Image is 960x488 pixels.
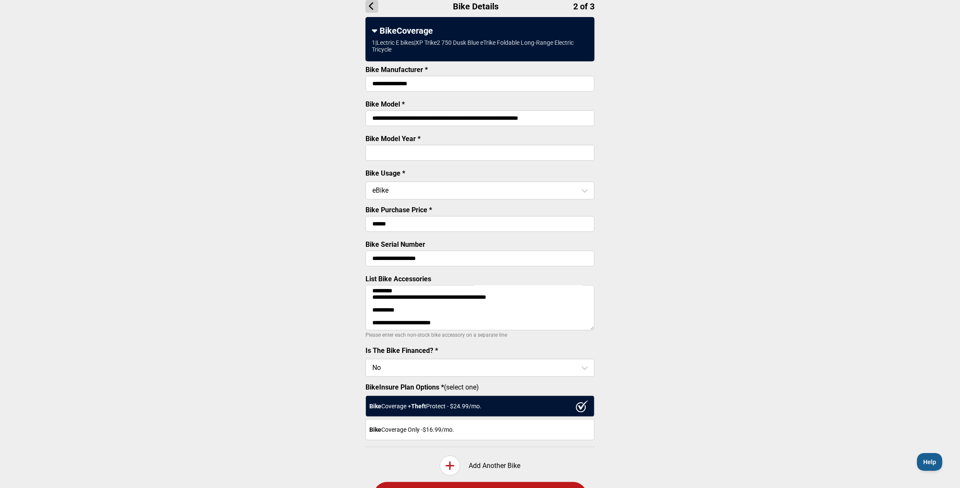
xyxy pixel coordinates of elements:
[917,453,943,471] iframe: Toggle Customer Support
[365,66,428,74] label: Bike Manufacturer *
[372,39,588,53] div: 1 | Lectric E bikes | XP Trike2 750 Dusk Blue eTrike Foldable Long-Range Electric Tricycle
[365,383,595,391] label: (select one)
[369,426,381,433] strong: Bike
[365,275,431,283] label: List Bike Accessories
[372,26,588,36] div: BikeCoverage
[365,396,595,417] div: Coverage + Protect - $ 24.99 /mo.
[365,419,595,440] div: Coverage Only - $16.99 /mo.
[365,240,425,248] label: Bike Serial Number
[576,400,589,412] img: ux1sgP1Haf775SAghJI38DyDlYP+32lKFAAAAAElFTkSuQmCC
[411,403,426,410] strong: Theft
[365,383,444,391] strong: BikeInsure Plan Options *
[365,330,595,340] p: Please enter each non-stock bike accessory on a separate line
[365,347,438,355] label: Is The Bike Financed? *
[365,100,405,108] label: Bike Model *
[573,1,595,12] span: 2 of 3
[365,135,421,143] label: Bike Model Year *
[365,169,405,177] label: Bike Usage *
[365,206,432,214] label: Bike Purchase Price *
[365,456,595,476] div: Add Another Bike
[369,403,381,410] strong: Bike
